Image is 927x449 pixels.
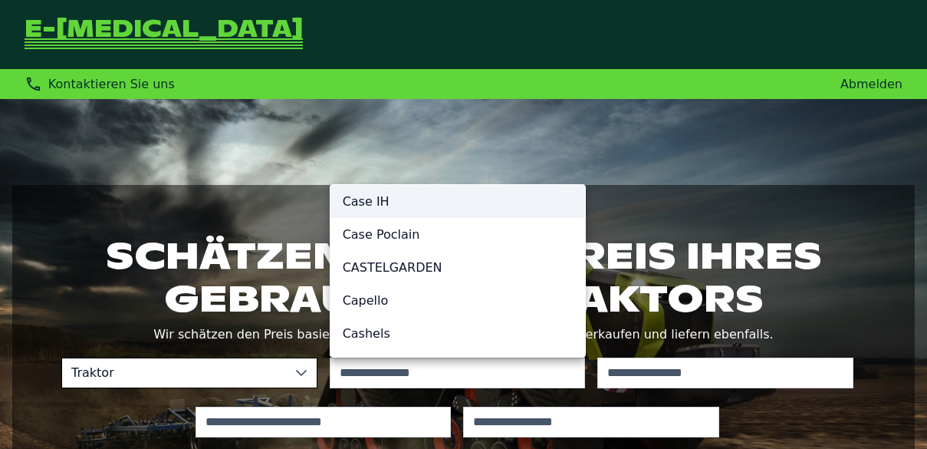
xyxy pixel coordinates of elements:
div: Kontaktieren Sie uns [25,75,175,93]
p: Wir schätzen den Preis basierend auf umfangreichen Preisdaten. Wir verkaufen und liefern ebenfalls. [61,324,866,345]
li: Cashels [330,317,585,350]
a: Abmelden [840,77,902,91]
li: CASTELGARDEN [330,251,585,284]
li: Case Poclain [330,218,585,251]
li: Caterpillar [330,350,585,383]
h1: Schätzen Sie den Preis Ihres gebrauchten Traktors [61,234,866,320]
span: Traktor [62,358,286,388]
span: Kontaktieren Sie uns [48,77,175,91]
li: Capello [330,284,585,317]
li: Case IH [330,185,585,218]
a: Zurück zur Startseite [25,18,303,51]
